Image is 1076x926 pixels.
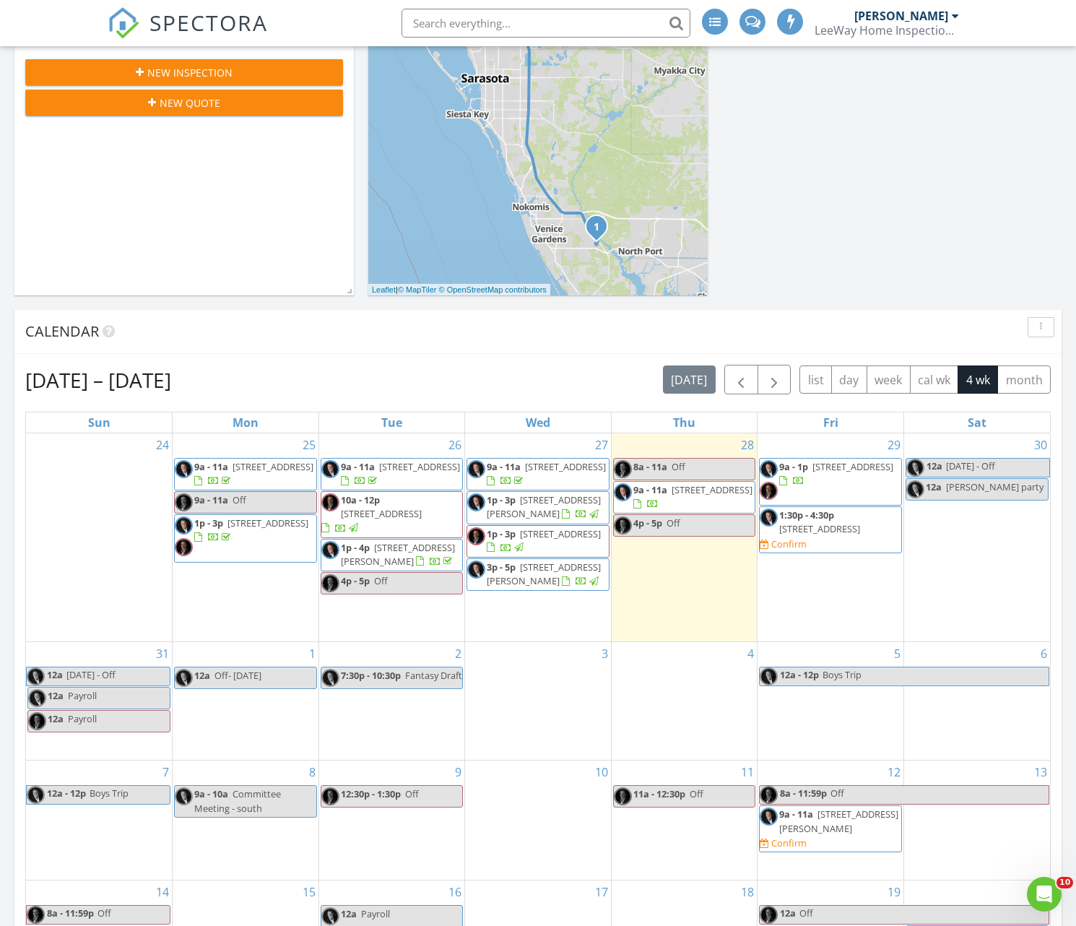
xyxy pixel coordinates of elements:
a: 9a - 11a [STREET_ADDRESS][PERSON_NAME] Confirm [759,805,902,852]
td: Go to September 11, 2025 [611,761,758,880]
span: Off- [DATE] [214,669,261,682]
a: Go to September 13, 2025 [1031,761,1050,784]
h2: [DATE] – [DATE] [25,365,171,394]
td: Go to September 6, 2025 [903,642,1050,761]
a: Go to September 8, 2025 [306,761,318,784]
a: Go to September 7, 2025 [160,761,172,784]
img: image_42125_at_10.41pm.jpeg [175,493,193,511]
a: Go to September 19, 2025 [885,880,903,904]
a: Go to September 5, 2025 [891,642,903,665]
span: Off [690,787,703,800]
a: Go to September 4, 2025 [745,642,757,665]
span: Payroll [361,907,390,920]
td: Go to August 27, 2025 [465,433,612,642]
td: Go to September 13, 2025 [903,761,1050,880]
a: Go to August 31, 2025 [153,642,172,665]
span: 1p - 3p [487,527,516,540]
span: [STREET_ADDRESS][PERSON_NAME] [779,808,898,834]
td: Go to September 9, 2025 [318,761,465,880]
div: [PERSON_NAME] [854,9,948,23]
a: Leaflet [372,285,396,294]
a: Go to September 1, 2025 [306,642,318,665]
a: Friday [820,412,841,433]
span: 9a - 11a [779,808,813,821]
a: 1p - 3p [STREET_ADDRESS] [487,527,601,554]
img: mark_websizeresolution_3square.jpg [467,460,485,478]
img: image_42125_at_10.41pm.jpeg [27,906,45,924]
button: Previous [724,365,758,394]
a: Go to August 25, 2025 [300,433,318,456]
td: Go to August 28, 2025 [611,433,758,642]
a: Tuesday [378,412,405,433]
i: 1 [594,222,599,233]
img: The Best Home Inspection Software - Spectora [108,7,139,39]
span: Payroll [68,689,97,702]
img: mark_websizeresolution_3square.jpg [614,483,632,501]
td: Go to September 10, 2025 [465,761,612,880]
span: 10 [1057,877,1073,888]
img: image_42125_at_10.41pm.jpeg [760,786,778,804]
td: Go to August 24, 2025 [26,433,173,642]
td: Go to September 2, 2025 [318,642,465,761]
a: Go to September 14, 2025 [153,880,172,904]
span: Committee Meeting - south [194,787,281,814]
a: Sunday [85,412,113,433]
span: [PERSON_NAME] party [946,480,1044,493]
a: 3p - 5p [STREET_ADDRESS][PERSON_NAME] [467,558,609,591]
a: 9a - 11a [STREET_ADDRESS] [633,483,752,510]
a: Go to August 28, 2025 [738,433,757,456]
span: [DATE] - Off [66,668,116,681]
img: image_42125_at_10.41pm.jpeg [614,787,632,805]
span: Payroll [68,712,97,725]
button: New Inspection [25,59,343,85]
img: image_42125_at_10.41pm.jpeg [28,712,46,730]
img: mark_websizeresolution_3square.jpg [321,907,339,925]
img: mark_websizeresolution_3square.jpg [467,561,485,579]
span: Off [405,787,419,800]
a: 1p - 3p [STREET_ADDRESS][PERSON_NAME] [487,493,601,520]
td: Go to August 29, 2025 [758,433,904,642]
button: week [867,365,911,394]
span: [STREET_ADDRESS] [779,522,860,535]
button: day [831,365,867,394]
a: Thursday [670,412,698,433]
a: Go to September 10, 2025 [592,761,611,784]
img: mark_websizeresolution_3square.jpg [906,459,924,477]
span: 12a [341,907,357,920]
a: 1p - 3p [STREET_ADDRESS][PERSON_NAME] [467,491,609,524]
img: mark_websizeresolution_3square.jpg [175,516,193,535]
span: 12a [46,667,64,685]
a: 1p - 3p [STREET_ADDRESS] [174,514,317,562]
span: 9a - 10a [194,787,228,800]
a: Go to September 18, 2025 [738,880,757,904]
a: 1p - 3p [STREET_ADDRESS] [467,525,609,558]
a: Go to August 24, 2025 [153,433,172,456]
img: mark_websizeresolution_3square.jpg [175,669,193,687]
td: Go to September 5, 2025 [758,642,904,761]
span: 12a [779,906,797,924]
a: 1:30p - 4:30p [STREET_ADDRESS] Confirm [759,506,902,553]
a: Go to September 3, 2025 [599,642,611,665]
img: mark_websizeresolution_3square.jpg [760,509,778,527]
span: [STREET_ADDRESS] [233,460,313,473]
a: 9a - 11a [STREET_ADDRESS] [194,460,313,487]
iframe: Intercom live chat [1027,877,1062,912]
img: mark_websizeresolution_3square.jpg [321,669,339,687]
span: 1:30p - 4:30p [779,509,834,522]
img: image_42125_at_10.41pm.jpeg [614,516,632,535]
a: 9a - 1p [STREET_ADDRESS] [779,460,893,487]
img: mark_websizeresolution_3square.jpg [906,480,924,498]
span: [STREET_ADDRESS] [227,516,308,529]
span: [STREET_ADDRESS][PERSON_NAME] [487,561,601,587]
span: Off [799,906,813,919]
input: Search everything... [402,9,690,38]
td: Go to September 4, 2025 [611,642,758,761]
a: Go to August 26, 2025 [446,433,464,456]
button: 4 wk [958,365,998,394]
img: image_42125_at_10.41pm.jpeg [321,787,339,805]
a: 9a - 1p [STREET_ADDRESS] [759,458,902,506]
td: Go to September 3, 2025 [465,642,612,761]
td: Go to September 12, 2025 [758,761,904,880]
span: 8a - 11:59p [779,786,828,804]
span: 12a - 12p [46,786,87,804]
